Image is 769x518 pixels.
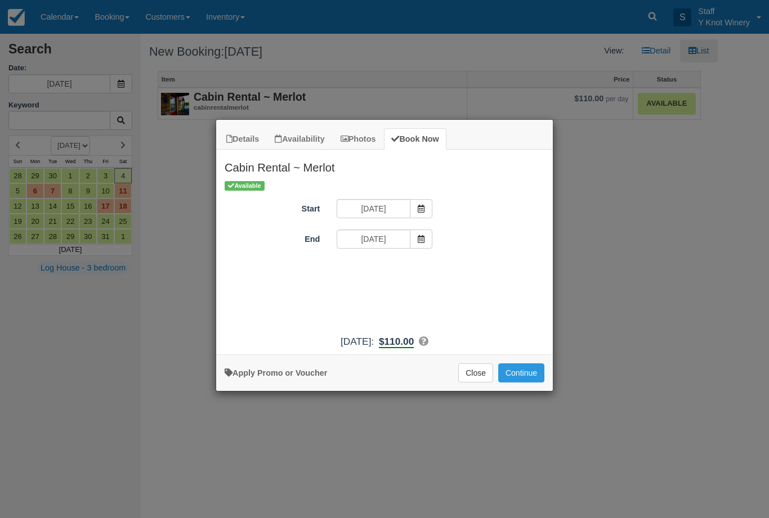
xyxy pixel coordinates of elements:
[498,363,544,382] button: Add to Booking
[384,128,446,150] a: Book Now
[216,229,328,245] label: End
[216,335,553,349] div: :
[333,128,383,150] a: Photos
[216,150,553,348] div: Item Modal
[219,128,266,150] a: Details
[341,336,371,347] span: [DATE]
[216,150,553,179] h2: Cabin Rental ~ Merlot
[267,128,332,150] a: Availability
[225,181,265,191] span: Available
[458,363,493,382] button: Close
[225,368,327,377] a: Apply Voucher
[379,336,414,348] b: $110.00
[216,199,328,215] label: Start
